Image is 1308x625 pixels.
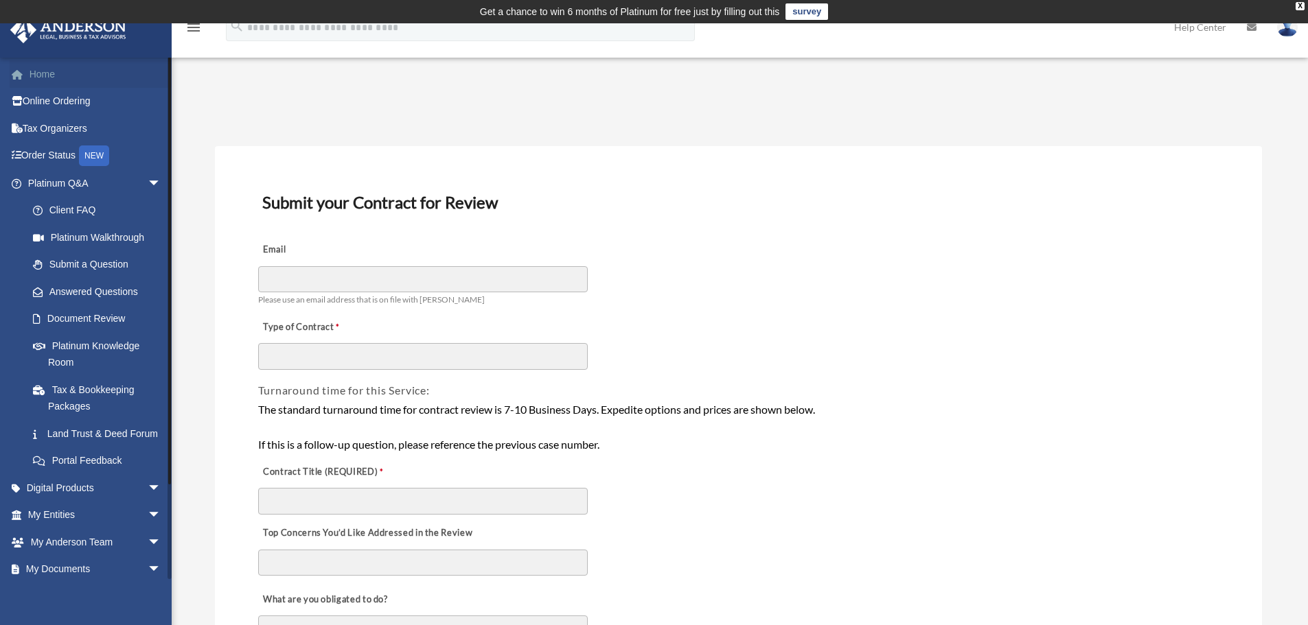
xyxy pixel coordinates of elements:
[148,169,175,198] span: arrow_drop_down
[10,115,182,142] a: Tax Organizers
[10,528,182,556] a: My Anderson Teamarrow_drop_down
[785,3,828,20] a: survey
[229,19,244,34] i: search
[6,16,130,43] img: Anderson Advisors Platinum Portal
[258,523,477,543] label: Top Concerns You’d Like Addressed in the Review
[19,278,182,305] a: Answered Questions
[185,24,202,36] a: menu
[19,251,182,279] a: Submit a Question
[257,188,1220,217] h3: Submit your Contract for Review
[19,332,182,376] a: Platinum Knowledge Room
[148,502,175,530] span: arrow_drop_down
[148,474,175,502] span: arrow_drop_down
[79,145,109,166] div: NEW
[19,447,182,475] a: Portal Feedback
[258,590,395,609] label: What are you obligated to do?
[258,294,485,305] span: Please use an email address that is on file with [PERSON_NAME]
[10,556,182,583] a: My Documentsarrow_drop_down
[19,224,182,251] a: Platinum Walkthrough
[1277,17,1298,37] img: User Pic
[258,401,1219,453] div: The standard turnaround time for contract review is 7-10 Business Days. Expedite options and pric...
[258,384,430,397] span: Turnaround time for this Service:
[148,556,175,584] span: arrow_drop_down
[148,528,175,556] span: arrow_drop_down
[19,305,175,333] a: Document Review
[258,462,395,482] label: Contract Title (REQUIRED)
[1296,2,1305,10] div: close
[10,502,182,529] a: My Entitiesarrow_drop_down
[185,19,202,36] i: menu
[19,197,182,224] a: Client FAQ
[10,474,182,502] a: Digital Productsarrow_drop_down
[19,420,182,447] a: Land Trust & Deed Forum
[10,60,182,88] a: Home
[10,88,182,115] a: Online Ordering
[10,142,182,170] a: Order StatusNEW
[258,241,395,260] label: Email
[10,169,182,197] a: Platinum Q&Aarrow_drop_down
[480,3,780,20] div: Get a chance to win 6 months of Platinum for free just by filling out this
[19,376,182,420] a: Tax & Bookkeeping Packages
[258,318,395,337] label: Type of Contract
